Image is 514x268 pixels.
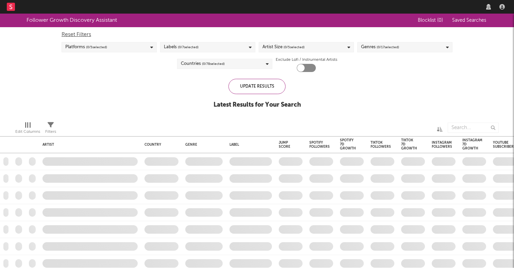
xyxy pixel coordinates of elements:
[185,143,219,147] div: Genre
[437,18,443,23] span: ( 0 )
[432,141,452,149] div: Instagram Followers
[65,43,107,51] div: Platforms
[450,18,487,23] button: Saved Searches
[462,138,482,150] div: Instagram 7D Growth
[27,16,117,24] div: Follower Growth Discovery Assistant
[452,18,487,23] span: Saved Searches
[45,119,56,139] div: Filters
[276,56,337,64] label: Exclude Lofi / Instrumental Artists
[213,101,301,109] div: Latest Results for Your Search
[377,43,399,51] span: ( 0 / 17 selected)
[228,79,286,94] div: Update Results
[202,60,225,68] span: ( 0 / 78 selected)
[45,128,56,136] div: Filters
[448,123,499,133] input: Search...
[178,43,199,51] span: ( 0 / 7 selected)
[279,141,292,149] div: Jump Score
[401,138,417,150] div: Tiktok 7D Growth
[62,31,452,39] div: Reset Filters
[15,128,40,136] div: Edit Columns
[284,43,305,51] span: ( 0 / 5 selected)
[86,43,107,51] span: ( 0 / 5 selected)
[144,143,175,147] div: Country
[42,143,134,147] div: Artist
[309,141,330,149] div: Spotify Followers
[371,141,391,149] div: Tiktok Followers
[164,43,199,51] div: Labels
[181,60,225,68] div: Countries
[262,43,305,51] div: Artist Size
[340,138,356,150] div: Spotify 7D Growth
[15,119,40,139] div: Edit Columns
[229,143,269,147] div: Label
[418,18,443,23] span: Blocklist
[361,43,399,51] div: Genres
